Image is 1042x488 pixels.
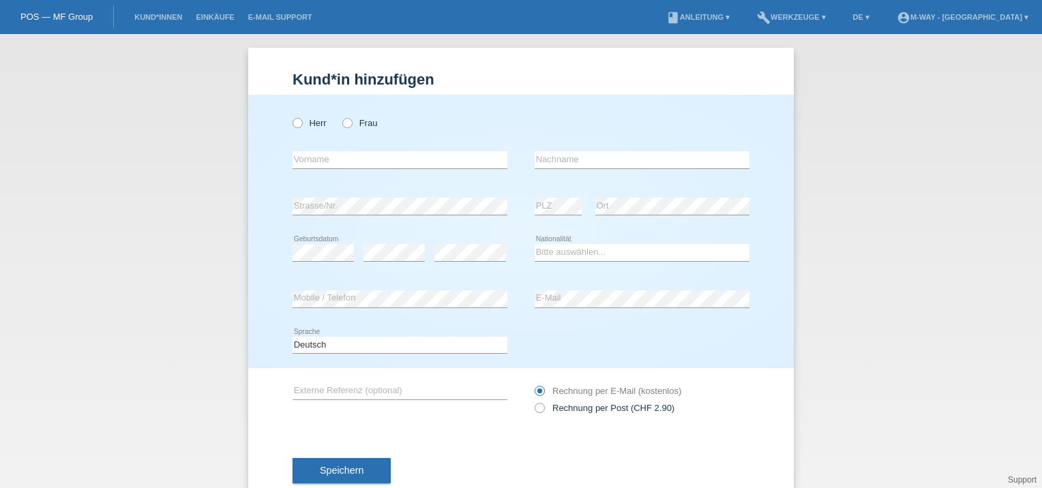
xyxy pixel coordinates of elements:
[535,403,544,420] input: Rechnung per Post (CHF 2.90)
[293,71,749,88] h1: Kund*in hinzufügen
[189,13,241,21] a: Einkäufe
[659,13,736,21] a: bookAnleitung ▾
[890,13,1035,21] a: account_circlem-way - [GEOGRAPHIC_DATA] ▾
[20,12,93,22] a: POS — MF Group
[897,11,910,25] i: account_circle
[535,386,544,403] input: Rechnung per E-Mail (kostenlos)
[846,13,876,21] a: DE ▾
[342,118,377,128] label: Frau
[757,11,771,25] i: build
[293,118,301,127] input: Herr
[128,13,189,21] a: Kund*innen
[293,458,391,484] button: Speichern
[666,11,680,25] i: book
[535,386,681,396] label: Rechnung per E-Mail (kostenlos)
[241,13,319,21] a: E-Mail Support
[1008,475,1037,485] a: Support
[320,465,363,476] span: Speichern
[750,13,833,21] a: buildWerkzeuge ▾
[342,118,351,127] input: Frau
[535,403,674,413] label: Rechnung per Post (CHF 2.90)
[293,118,327,128] label: Herr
